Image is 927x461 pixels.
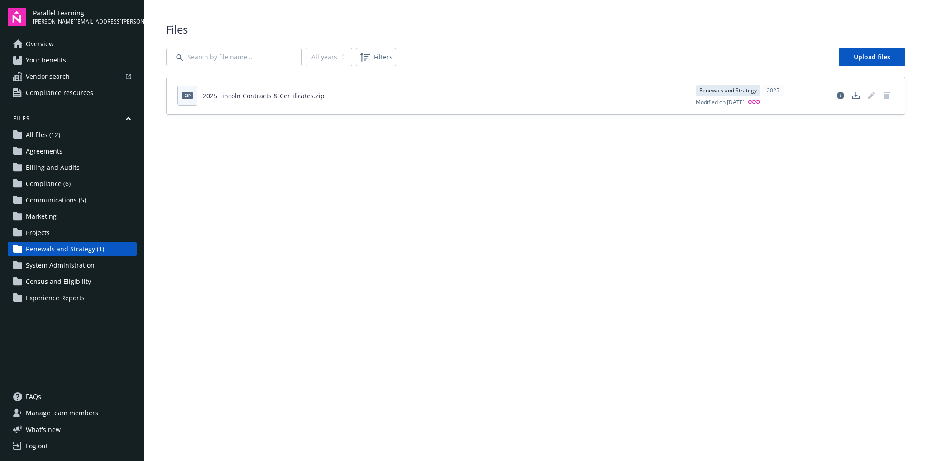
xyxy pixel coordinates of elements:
[696,98,745,107] span: Modified on [DATE]
[26,258,95,273] span: System Administration
[356,48,396,66] button: Filters
[8,406,137,420] a: Manage team members
[8,8,26,26] img: navigator-logo.svg
[8,193,137,207] a: Communications (5)
[358,50,394,64] span: Filters
[8,389,137,404] a: FAQs
[26,160,80,175] span: Billing and Audits
[8,258,137,273] a: System Administration
[864,88,879,103] span: Edit document
[26,425,61,434] span: What ' s new
[182,92,193,99] span: zip
[8,69,137,84] a: Vendor search
[203,91,325,100] a: 2025 Lincoln Contracts & Certificates.zip
[26,177,71,191] span: Compliance (6)
[8,177,137,191] a: Compliance (6)
[26,389,41,404] span: FAQs
[879,88,894,103] span: Delete document
[26,86,93,100] span: Compliance resources
[26,193,86,207] span: Communications (5)
[33,18,137,26] span: [PERSON_NAME][EMAIL_ADDRESS][PERSON_NAME][DOMAIN_NAME]
[8,53,137,67] a: Your benefits
[26,128,60,142] span: All files (12)
[374,52,392,62] span: Filters
[8,160,137,175] a: Billing and Audits
[26,69,70,84] span: Vendor search
[26,144,62,158] span: Agreements
[8,274,137,289] a: Census and Eligibility
[26,291,85,305] span: Experience Reports
[26,406,98,420] span: Manage team members
[8,425,75,434] button: What's new
[33,8,137,18] span: Parallel Learning
[26,209,57,224] span: Marketing
[833,88,848,103] a: View file details
[166,48,302,66] input: Search by file name...
[8,226,137,240] a: Projects
[762,85,784,96] div: 2025
[8,242,137,256] a: Renewals and Strategy (1)
[8,209,137,224] a: Marketing
[26,274,91,289] span: Census and Eligibility
[849,88,863,103] a: Download document
[8,115,137,126] button: Files
[26,439,48,453] div: Log out
[166,22,905,37] span: Files
[26,37,54,51] span: Overview
[8,144,137,158] a: Agreements
[8,291,137,305] a: Experience Reports
[699,86,757,95] span: Renewals and Strategy
[854,53,890,61] span: Upload files
[8,128,137,142] a: All files (12)
[8,37,137,51] a: Overview
[26,53,66,67] span: Your benefits
[26,242,104,256] span: Renewals and Strategy (1)
[26,226,50,240] span: Projects
[33,8,137,26] button: Parallel Learning[PERSON_NAME][EMAIL_ADDRESS][PERSON_NAME][DOMAIN_NAME]
[8,86,137,100] a: Compliance resources
[839,48,905,66] a: Upload files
